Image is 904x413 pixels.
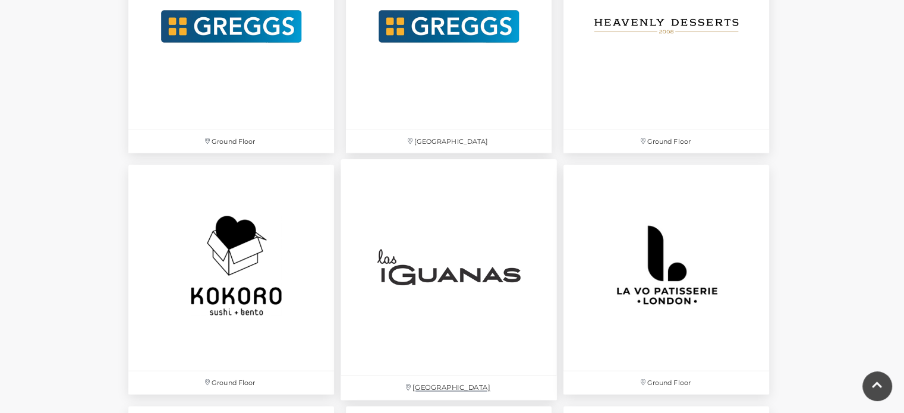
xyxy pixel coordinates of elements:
p: [GEOGRAPHIC_DATA] [346,130,552,153]
p: [GEOGRAPHIC_DATA] [341,376,557,401]
a: Ground Floor [122,159,340,401]
a: [GEOGRAPHIC_DATA] [335,153,563,407]
a: Ground Floor [557,159,775,401]
p: Ground Floor [128,371,334,395]
p: Ground Floor [563,130,769,153]
p: Ground Floor [563,371,769,395]
p: Ground Floor [128,130,334,153]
